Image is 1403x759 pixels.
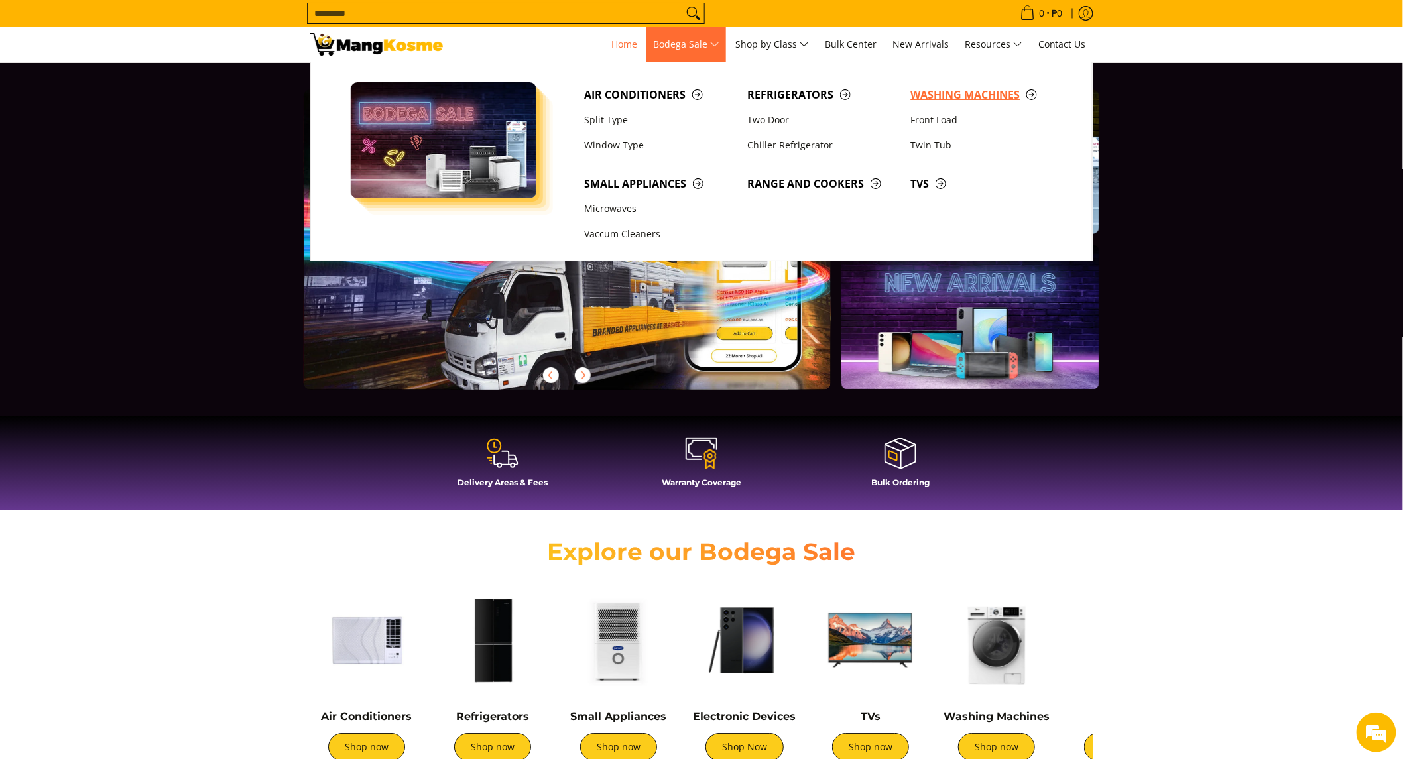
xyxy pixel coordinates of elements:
img: Mang Kosme: Your Home Appliances Warehouse Sale Partner! [310,33,443,56]
a: Front Load [904,107,1067,133]
span: 0 [1037,9,1046,18]
nav: Main Menu [456,27,1093,62]
a: Refrigerators [456,710,529,723]
span: Resources [965,36,1022,53]
a: New Arrivals [886,27,955,62]
a: Air Conditioners [578,82,741,107]
a: TVs [861,710,881,723]
a: Contact Us [1032,27,1093,62]
span: Refrigerators [748,87,898,103]
span: Contact Us [1038,38,1086,50]
a: Microwaves [578,196,741,221]
span: ₱0 [1050,9,1065,18]
a: Shop by Class [729,27,816,62]
a: Air Conditioners [322,710,412,723]
h4: Warranty Coverage [609,477,794,487]
span: TVs [911,176,1061,192]
span: Home [611,38,637,50]
img: Air Conditioners [310,584,423,697]
a: Window Type [578,133,741,158]
button: Next [568,361,597,390]
a: Small Appliances [571,710,667,723]
img: Bodega Sale [351,82,536,198]
img: Refrigerators [436,584,549,697]
a: More [304,89,873,411]
button: Previous [536,361,566,390]
span: • [1016,6,1067,21]
img: Washing Machines [940,584,1053,697]
a: Two Door [741,107,904,133]
img: Small Appliances [562,584,675,697]
span: Shop by Class [735,36,809,53]
a: Refrigerators [741,82,904,107]
span: Small Appliances [585,176,735,192]
span: Bulk Center [825,38,877,50]
img: TVs [814,584,927,697]
a: TVs [904,171,1067,196]
a: Washing Machines [944,710,1050,723]
span: Washing Machines [911,87,1061,103]
a: Delivery Areas & Fees [410,436,595,497]
a: Resources [958,27,1029,62]
span: New Arrivals [892,38,949,50]
a: Electronic Devices [694,710,796,723]
a: Small Appliances [578,171,741,196]
a: Washing Machines [904,82,1067,107]
a: Home [605,27,644,62]
a: Vaccum Cleaners [578,222,741,247]
h4: Bulk Ordering [808,477,993,487]
a: Split Type [578,107,741,133]
span: Bodega Sale [653,36,719,53]
button: Search [683,3,704,23]
img: Electronic Devices [688,584,801,697]
a: Bulk Center [818,27,883,62]
img: Cookers [1066,584,1179,697]
span: Range and Cookers [748,176,898,192]
a: Twin Tub [904,133,1067,158]
a: Chiller Refrigerator [741,133,904,158]
a: Range and Cookers [741,171,904,196]
h2: Explore our Bodega Sale [509,537,894,567]
a: Warranty Coverage [609,436,794,497]
a: Bulk Ordering [808,436,993,497]
span: Air Conditioners [585,87,735,103]
a: Bodega Sale [646,27,726,62]
h4: Delivery Areas & Fees [410,477,595,487]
